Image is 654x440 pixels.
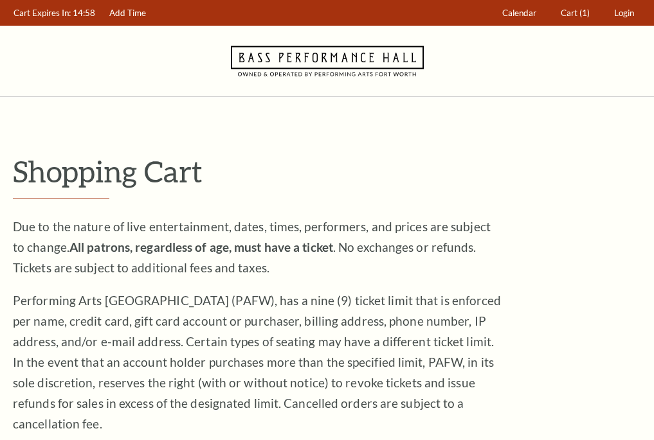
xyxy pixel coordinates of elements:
[608,1,640,26] a: Login
[73,8,95,18] span: 14:58
[13,290,502,434] p: Performing Arts [GEOGRAPHIC_DATA] (PAFW), has a nine (9) ticket limit that is enforced per name, ...
[14,8,71,18] span: Cart Expires In:
[13,155,641,188] p: Shopping Cart
[502,8,536,18] span: Calendar
[496,1,543,26] a: Calendar
[579,8,590,18] span: (1)
[104,1,152,26] a: Add Time
[561,8,577,18] span: Cart
[69,240,333,254] strong: All patrons, regardless of age, must have a ticket
[555,1,596,26] a: Cart (1)
[614,8,634,18] span: Login
[13,219,491,275] span: Due to the nature of live entertainment, dates, times, performers, and prices are subject to chan...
